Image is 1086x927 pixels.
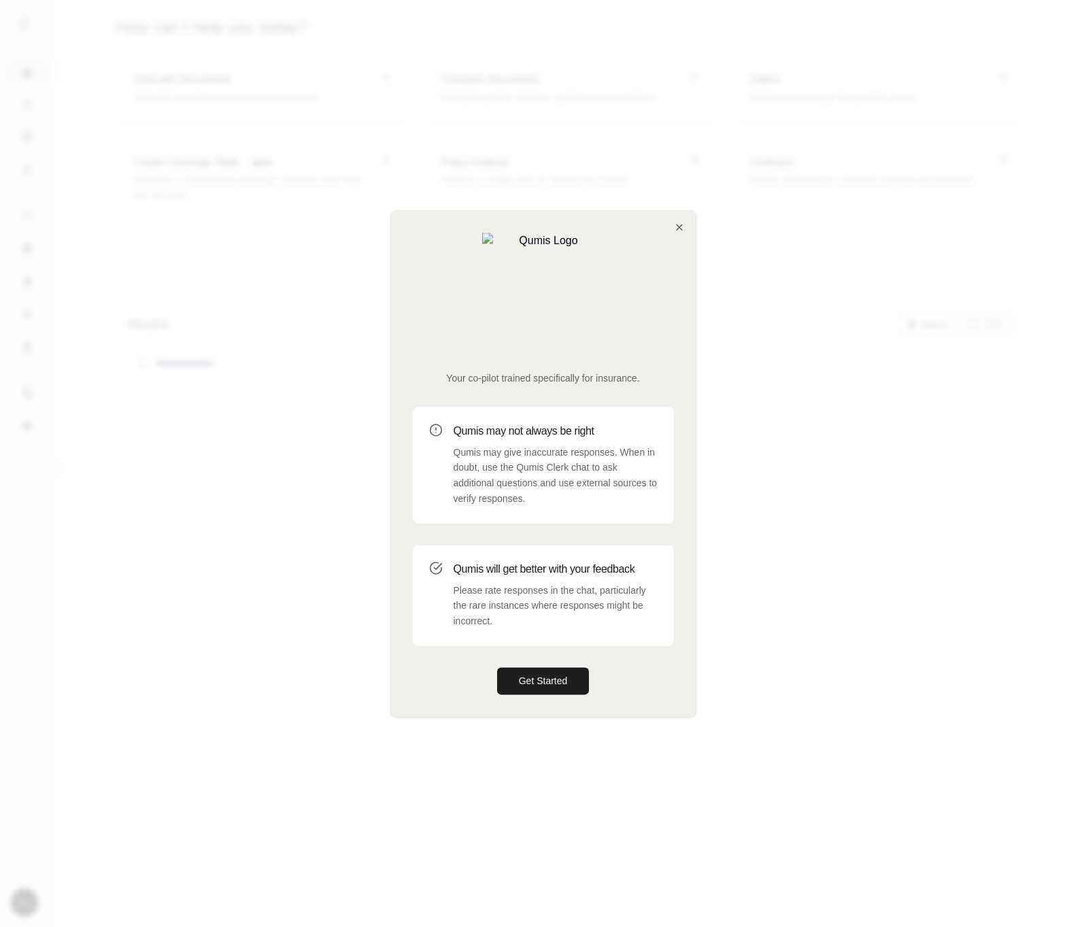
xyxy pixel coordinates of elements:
p: Your co-pilot trained specifically for insurance. [413,371,674,385]
h3: Qumis will get better with your feedback [454,561,658,577]
h3: Qumis may not always be right [454,423,658,439]
p: Qumis may give inaccurate responses. When in doubt, use the Qumis Clerk chat to ask additional qu... [454,445,658,507]
button: Get Started [497,667,590,694]
img: Qumis Logo [482,233,605,355]
p: Please rate responses in the chat, particularly the rare instances where responses might be incor... [454,583,658,629]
